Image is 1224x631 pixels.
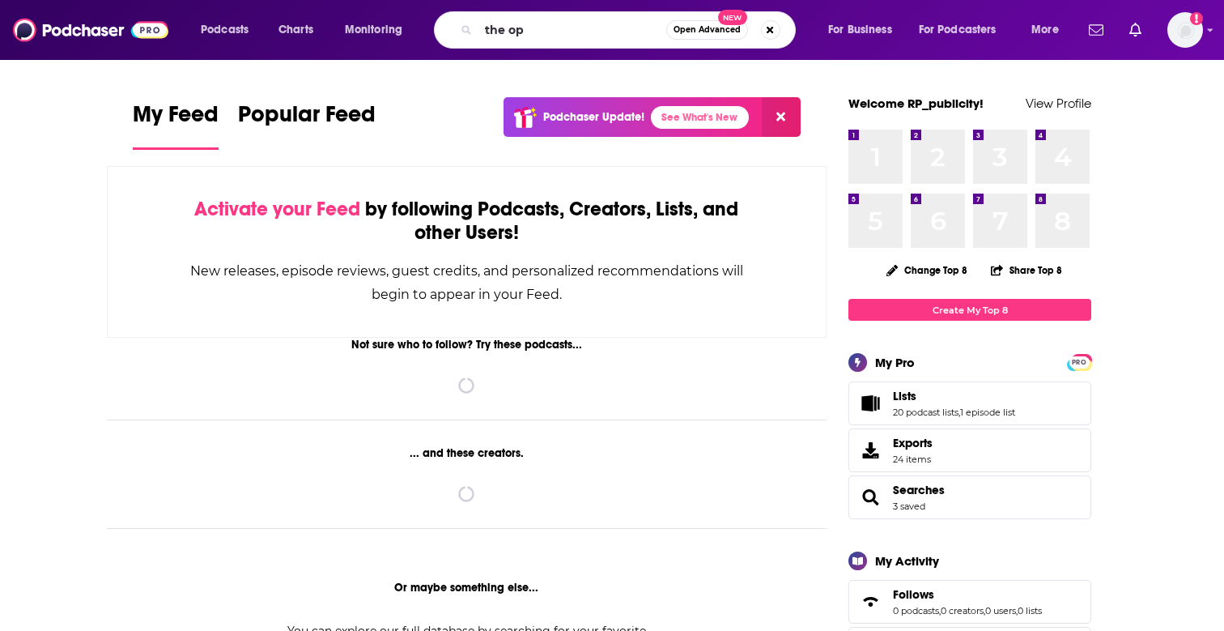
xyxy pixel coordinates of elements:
[189,198,745,245] div: by following Podcasts, Creators, Lists, and other Users!
[718,10,747,25] span: New
[854,439,886,462] span: Exports
[817,17,912,43] button: open menu
[828,19,892,41] span: For Business
[189,259,745,306] div: New releases, episode reviews, guest credits, and personalized recommendations will begin to appe...
[939,605,941,616] span: ,
[1016,605,1018,616] span: ,
[666,20,748,40] button: Open AdvancedNew
[1018,605,1042,616] a: 0 lists
[893,436,933,450] span: Exports
[449,11,811,49] div: Search podcasts, credits, & more...
[848,475,1091,519] span: Searches
[941,605,984,616] a: 0 creators
[875,355,915,370] div: My Pro
[201,19,249,41] span: Podcasts
[1167,12,1203,48] img: User Profile
[543,110,644,124] p: Podchaser Update!
[238,100,376,138] span: Popular Feed
[1123,16,1148,44] a: Show notifications dropdown
[908,17,1020,43] button: open menu
[1069,356,1089,368] a: PRO
[960,407,1015,418] a: 1 episode list
[919,19,997,41] span: For Podcasters
[189,17,270,43] button: open menu
[893,501,925,512] a: 3 saved
[268,17,323,43] a: Charts
[674,26,741,34] span: Open Advanced
[334,17,423,43] button: open menu
[893,587,1042,602] a: Follows
[194,197,360,221] span: Activate your Feed
[1082,16,1110,44] a: Show notifications dropdown
[1026,96,1091,111] a: View Profile
[107,338,827,352] div: Not sure who to follow? Try these podcasts...
[875,553,939,569] div: My Activity
[893,454,933,465] span: 24 items
[651,106,749,129] a: See What's New
[1031,19,1059,41] span: More
[1190,12,1203,25] svg: Add a profile image
[854,392,886,415] a: Lists
[107,581,827,595] div: Or maybe something else...
[893,605,939,616] a: 0 podcasts
[13,15,168,45] img: Podchaser - Follow, Share and Rate Podcasts
[1167,12,1203,48] button: Show profile menu
[107,446,827,460] div: ... and these creators.
[848,299,1091,321] a: Create My Top 8
[1167,12,1203,48] span: Logged in as RP_publicity
[893,407,958,418] a: 20 podcast lists
[133,100,219,138] span: My Feed
[893,389,916,403] span: Lists
[990,254,1063,286] button: Share Top 8
[478,17,666,43] input: Search podcasts, credits, & more...
[1020,17,1079,43] button: open menu
[848,580,1091,624] span: Follows
[238,100,376,150] a: Popular Feed
[345,19,402,41] span: Monitoring
[985,605,1016,616] a: 0 users
[854,486,886,509] a: Searches
[958,407,960,418] span: ,
[133,100,219,150] a: My Feed
[877,260,977,280] button: Change Top 8
[854,590,886,613] a: Follows
[893,483,945,497] a: Searches
[848,96,984,111] a: Welcome RP_publicity!
[893,587,934,602] span: Follows
[984,605,985,616] span: ,
[893,389,1015,403] a: Lists
[1069,356,1089,369] span: PRO
[848,428,1091,472] a: Exports
[278,19,313,41] span: Charts
[848,382,1091,425] span: Lists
